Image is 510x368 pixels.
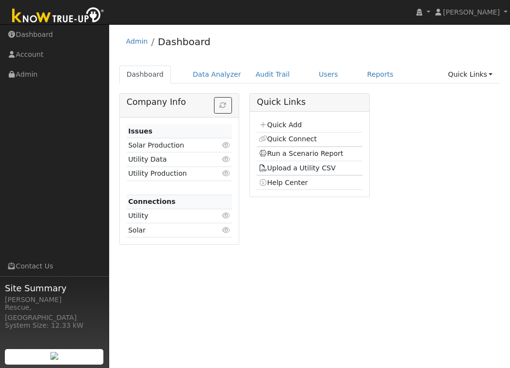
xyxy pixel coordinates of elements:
a: Upload a Utility CSV [259,164,336,172]
td: Solar Production [127,138,215,152]
span: [PERSON_NAME] [443,8,500,16]
i: Click to view [222,227,230,234]
td: Solar [127,223,215,237]
img: retrieve [50,352,58,360]
i: Click to view [222,156,230,163]
a: Dashboard [119,66,171,84]
a: Quick Connect [259,135,317,143]
h5: Quick Links [257,97,362,107]
span: Site Summary [5,282,104,295]
a: Help Center [259,179,308,186]
a: Quick Add [259,121,302,129]
td: Utility Production [127,167,215,181]
a: Quick Links [441,66,500,84]
a: Admin [126,37,148,45]
a: Run a Scenario Report [259,150,344,157]
a: Users [312,66,345,84]
h5: Company Info [127,97,232,107]
a: Reports [360,66,401,84]
a: Audit Trail [248,66,297,84]
a: Dashboard [158,36,211,48]
i: Click to view [222,212,230,219]
strong: Connections [128,198,176,205]
div: [PERSON_NAME] [5,295,104,305]
div: System Size: 12.33 kW [5,320,104,331]
i: Click to view [222,142,230,149]
i: Click to view [222,170,230,177]
a: Data Analyzer [185,66,248,84]
img: Know True-Up [7,5,109,27]
td: Utility [127,209,215,223]
div: Rescue, [GEOGRAPHIC_DATA] [5,302,104,323]
strong: Issues [128,127,152,135]
td: Utility Data [127,152,215,167]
